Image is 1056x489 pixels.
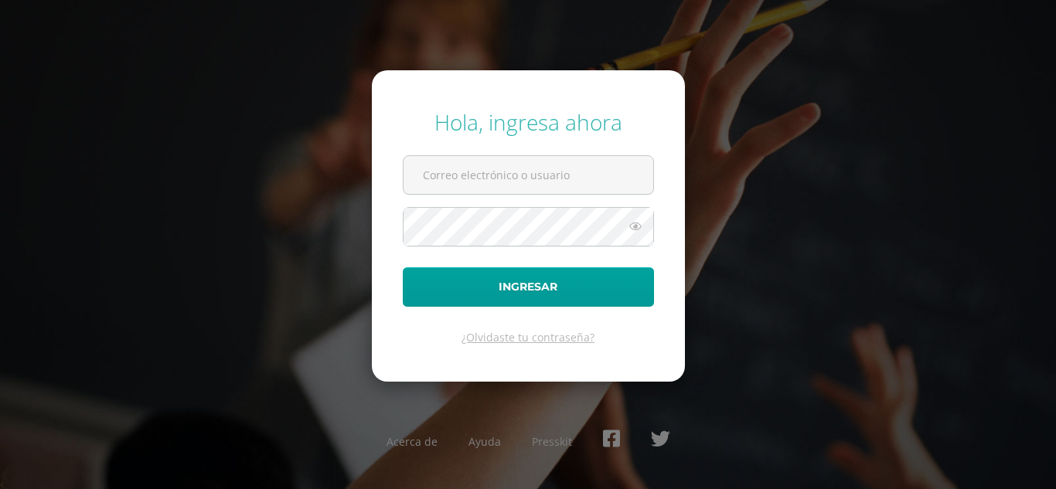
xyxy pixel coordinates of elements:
[468,434,501,449] a: Ayuda
[403,107,654,137] div: Hola, ingresa ahora
[403,267,654,307] button: Ingresar
[532,434,572,449] a: Presskit
[462,330,594,345] a: ¿Olvidaste tu contraseña?
[387,434,438,449] a: Acerca de
[404,156,653,194] input: Correo electrónico o usuario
